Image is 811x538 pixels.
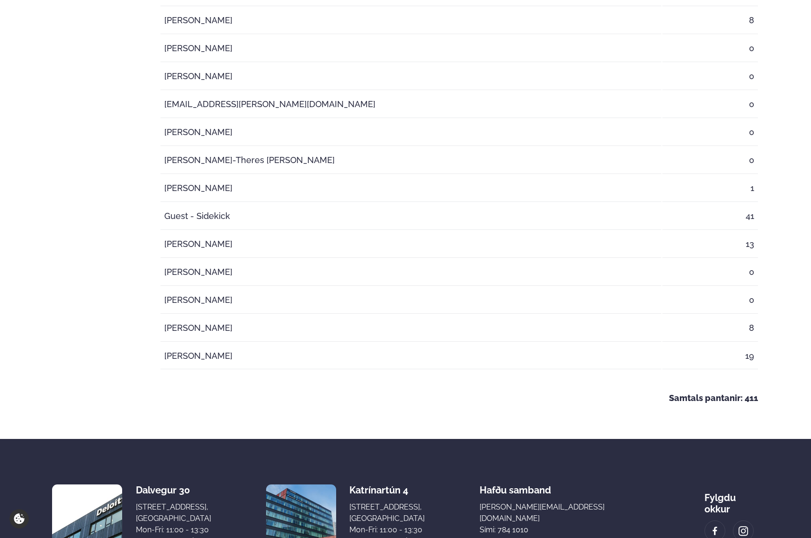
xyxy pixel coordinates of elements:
td: 1 [662,175,758,202]
td: 0 [662,91,758,118]
td: [PERSON_NAME] [160,315,661,342]
td: 41 [662,203,758,230]
div: Mon-Fri: 11:00 - 13:30 [349,524,425,536]
td: [PERSON_NAME] [160,175,661,202]
td: 0 [662,63,758,90]
strong: Samtals pantanir: 411 [669,393,758,403]
div: Fylgdu okkur [704,484,759,515]
td: 8 [662,315,758,342]
td: 0 [662,119,758,146]
div: [STREET_ADDRESS], [GEOGRAPHIC_DATA] [136,502,211,524]
div: Katrínartún 4 [349,484,425,496]
td: 19 [662,343,758,370]
td: [PERSON_NAME] [160,7,661,34]
td: [EMAIL_ADDRESS][PERSON_NAME][DOMAIN_NAME] [160,91,661,118]
td: [PERSON_NAME] [160,119,661,146]
td: [PERSON_NAME] [160,231,661,258]
td: 0 [662,287,758,314]
td: [PERSON_NAME]-Theres [PERSON_NAME] [160,147,661,174]
a: [PERSON_NAME][EMAIL_ADDRESS][DOMAIN_NAME] [480,502,650,524]
td: [PERSON_NAME] [160,259,661,286]
div: [STREET_ADDRESS], [GEOGRAPHIC_DATA] [349,502,425,524]
span: Hafðu samband [480,477,551,496]
td: 8 [662,7,758,34]
td: 0 [662,259,758,286]
td: 0 [662,35,758,62]
td: [PERSON_NAME] [160,287,661,314]
td: [PERSON_NAME] [160,35,661,62]
td: 0 [662,147,758,174]
td: [PERSON_NAME] [160,63,661,90]
div: Dalvegur 30 [136,484,211,496]
td: 13 [662,231,758,258]
td: Guest - Sidekick [160,203,661,230]
div: Mon-Fri: 11:00 - 13:30 [136,524,211,536]
img: image alt [738,526,749,537]
p: Sími: 784 1010 [480,524,650,536]
img: image alt [710,526,720,537]
a: Cookie settings [9,509,29,529]
td: [PERSON_NAME] [160,343,661,370]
